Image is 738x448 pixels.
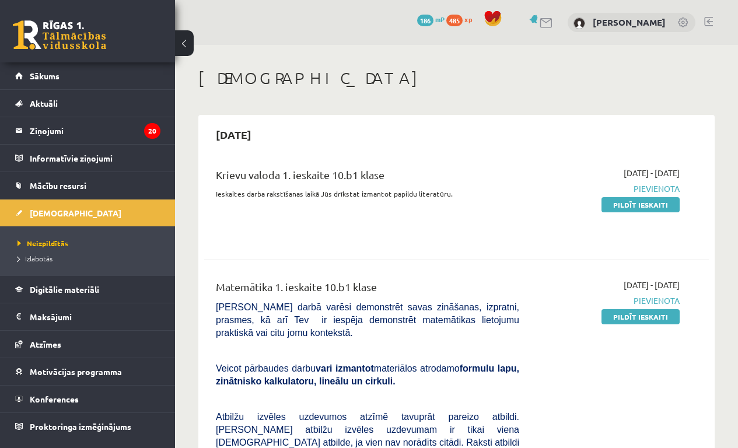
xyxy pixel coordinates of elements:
h1: [DEMOGRAPHIC_DATA] [198,68,715,88]
span: [DATE] - [DATE] [624,279,680,291]
span: [PERSON_NAME] darbā varēsi demonstrēt savas zināšanas, izpratni, prasmes, kā arī Tev ir iespēja d... [216,302,519,338]
a: [PERSON_NAME] [593,16,666,28]
a: Sākums [15,62,160,89]
span: Konferences [30,394,79,404]
span: Sākums [30,71,60,81]
a: Maksājumi [15,303,160,330]
p: Ieskaites darba rakstīšanas laikā Jūs drīkstat izmantot papildu literatūru. [216,188,519,199]
i: 20 [144,123,160,139]
div: Krievu valoda 1. ieskaite 10.b1 klase [216,167,519,188]
span: Mācību resursi [30,180,86,191]
span: Atzīmes [30,339,61,349]
a: Neizpildītās [18,238,163,249]
legend: Informatīvie ziņojumi [30,145,160,171]
b: vari izmantot [316,363,374,373]
a: Motivācijas programma [15,358,160,385]
a: Konferences [15,386,160,412]
span: Izlabotās [18,254,53,263]
a: 186 mP [417,15,445,24]
a: Izlabotās [18,253,163,264]
a: Atzīmes [15,331,160,358]
a: Mācību resursi [15,172,160,199]
a: Pildīt ieskaiti [601,309,680,324]
a: Aktuāli [15,90,160,117]
img: Roberts Gailītis [573,17,585,29]
a: Informatīvie ziņojumi [15,145,160,171]
div: Matemātika 1. ieskaite 10.b1 klase [216,279,519,300]
span: Aktuāli [30,98,58,108]
span: Neizpildītās [18,239,68,248]
a: Pildīt ieskaiti [601,197,680,212]
a: Digitālie materiāli [15,276,160,303]
a: Rīgas 1. Tālmācības vidusskola [13,20,106,50]
span: Digitālie materiāli [30,284,99,295]
span: mP [435,15,445,24]
legend: Maksājumi [30,303,160,330]
span: Veicot pārbaudes darbu materiālos atrodamo [216,363,519,386]
span: Pievienota [537,183,680,195]
h2: [DATE] [204,121,263,148]
span: 485 [446,15,463,26]
span: [DEMOGRAPHIC_DATA] [30,208,121,218]
span: [DATE] - [DATE] [624,167,680,179]
span: xp [464,15,472,24]
span: Pievienota [537,295,680,307]
b: formulu lapu, zinātnisko kalkulatoru, lineālu un cirkuli. [216,363,519,386]
span: Motivācijas programma [30,366,122,377]
a: 485 xp [446,15,478,24]
legend: Ziņojumi [30,117,160,144]
a: Ziņojumi20 [15,117,160,144]
a: Proktoringa izmēģinājums [15,413,160,440]
a: [DEMOGRAPHIC_DATA] [15,199,160,226]
span: 186 [417,15,433,26]
span: Proktoringa izmēģinājums [30,421,131,432]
